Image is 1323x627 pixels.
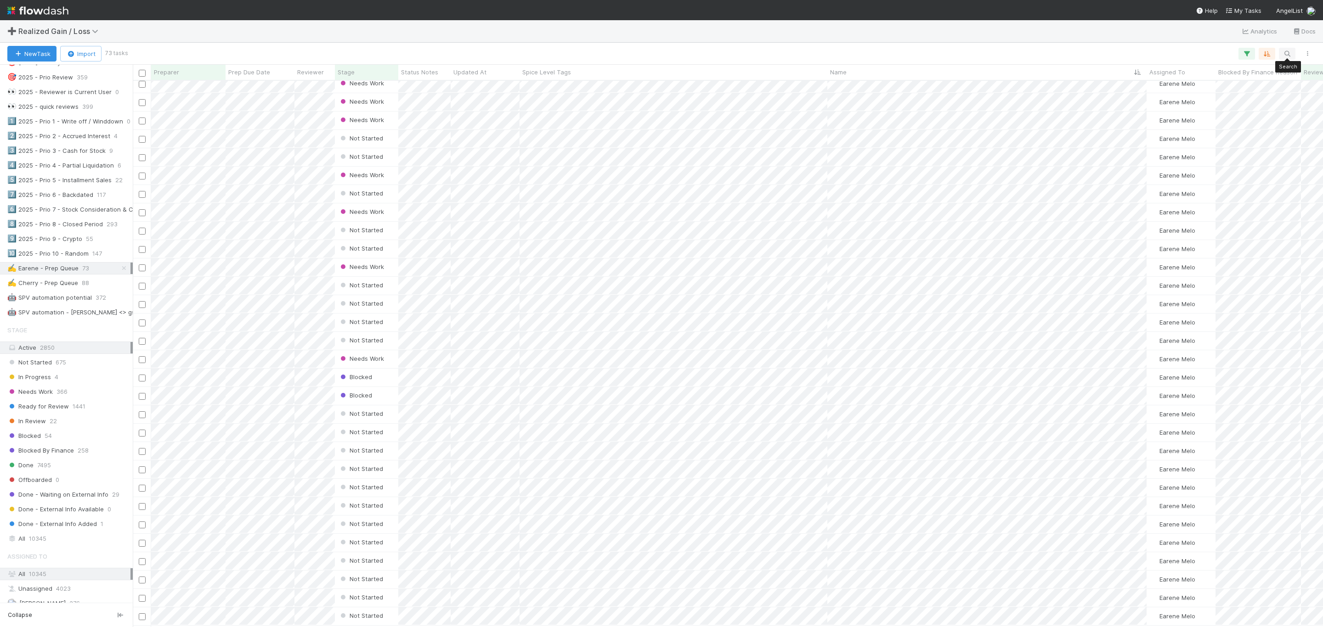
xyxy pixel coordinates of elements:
span: Earene Melo [1159,539,1195,546]
span: Prep Due Date [228,67,270,77]
img: avatar_bc42736a-3f00-4d10-a11d-d22e63cdc729.png [1151,612,1158,620]
div: Earene Melo [1150,483,1195,492]
div: Needs Work [339,354,384,363]
div: Earene Melo [1150,189,1195,198]
div: Earene Melo [1150,391,1195,400]
span: Spice Level Tags [522,67,571,77]
span: Needs Work [339,263,384,270]
span: 293 [107,218,118,230]
span: 0 [107,504,111,515]
span: Realized Gain / Loss [18,27,103,36]
span: Not Started [339,153,383,160]
img: avatar_bc42736a-3f00-4d10-a11d-d22e63cdc729.png [1151,117,1158,124]
span: Not Started [339,300,383,307]
img: avatar_bc42736a-3f00-4d10-a11d-d22e63cdc729.png [1306,6,1316,16]
span: ➕ [7,27,17,35]
span: Earene Melo [1159,245,1195,252]
input: Toggle Row Selected [139,118,146,124]
span: 1 [101,518,103,530]
span: 4 [55,371,58,383]
span: Earene Melo [1159,337,1195,344]
span: 55 [86,233,93,245]
img: avatar_bc42736a-3f00-4d10-a11d-d22e63cdc729.png [1151,190,1158,197]
span: Blocked [339,373,372,381]
div: SPV automation - [PERSON_NAME] <> gsp cash [7,307,154,318]
span: 54 [45,430,52,442]
span: Not Started [339,226,383,234]
span: Not Started [339,520,383,527]
input: Toggle Row Selected [139,466,146,473]
div: Not Started [339,611,383,620]
span: My Tasks [1225,7,1261,14]
span: Needs Work [339,79,384,87]
img: avatar_bc42736a-3f00-4d10-a11d-d22e63cdc729.png [1151,576,1158,583]
span: Blocked By Finance [7,445,74,456]
span: 3️⃣ [7,146,17,154]
span: Earene Melo [1159,172,1195,179]
div: Earene Melo [1150,336,1195,345]
div: Not Started [339,519,383,528]
div: Earene Melo [1150,244,1195,253]
span: Not Started [7,357,52,368]
img: avatar_bc42736a-3f00-4d10-a11d-d22e63cdc729.png [1151,300,1158,308]
div: Needs Work [339,115,384,124]
span: Stage [338,67,355,77]
span: 🤖 [7,293,17,301]
span: 10345 [29,570,46,577]
div: Needs Work [339,207,384,216]
span: Earene Melo [1159,80,1195,87]
div: 2025 - Prio 1 - Write off / Winddown [7,116,123,127]
img: avatar_bc42736a-3f00-4d10-a11d-d22e63cdc729.png [1151,502,1158,509]
img: avatar_bc42736a-3f00-4d10-a11d-d22e63cdc729.png [1151,355,1158,363]
span: In Review [7,415,46,427]
img: avatar_bc42736a-3f00-4d10-a11d-d22e63cdc729.png [1151,521,1158,528]
span: 366 [57,386,68,397]
input: Toggle Row Selected [139,154,146,161]
span: Ready for Review [7,401,69,412]
span: Earene Melo [1159,117,1195,124]
div: Earene Melo [1150,465,1195,474]
div: Earene Melo [1150,354,1195,364]
input: Toggle Row Selected [139,595,146,602]
span: Not Started [339,593,383,601]
span: 5️⃣ [7,176,17,184]
span: Earene Melo [1159,300,1195,308]
span: 147 [92,248,102,259]
a: My Tasks [1225,6,1261,15]
div: Not Started [339,574,383,583]
input: Toggle Row Selected [139,264,146,271]
span: 22 [50,415,57,427]
span: Earene Melo [1159,576,1195,583]
span: Done - External Info Available [7,504,104,515]
span: Needs Work [339,98,384,105]
span: Preparer [154,67,179,77]
div: 2025 - Prio 2 - Accrued Interest [7,130,110,142]
span: Needs Work [339,355,384,362]
div: Blocked [339,391,372,400]
div: 2025 - Prio 8 - Closed Period [7,218,103,230]
input: Toggle Row Selected [139,411,146,418]
div: Earene Melo [1150,538,1195,547]
span: Offboarded [7,474,52,486]
span: 1️⃣ [7,117,17,125]
span: 376 [69,598,80,609]
span: 22 [115,174,123,186]
div: Earene Melo [1150,593,1195,602]
a: Docs [1292,26,1316,37]
span: 8️⃣ [7,220,17,228]
span: Stage [7,321,27,339]
img: avatar_bc42736a-3f00-4d10-a11d-d22e63cdc729.png [1151,263,1158,271]
div: 2025 - Prio 4 - Partial Liquidation [7,160,114,171]
div: Not Started [339,501,383,510]
span: Earene Melo [1159,208,1195,216]
input: Toggle Row Selected [139,430,146,437]
div: Earene Melo [1150,611,1195,621]
div: Earene Melo [1150,226,1195,235]
div: Needs Work [339,262,384,271]
div: Needs Work [339,78,384,88]
div: Not Started [339,317,383,326]
span: 2850 [40,344,55,351]
input: Toggle Row Selected [139,173,146,179]
div: SPV automation potential [7,292,92,303]
img: avatar_bc42736a-3f00-4d10-a11d-d22e63cdc729.png [1151,245,1158,252]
